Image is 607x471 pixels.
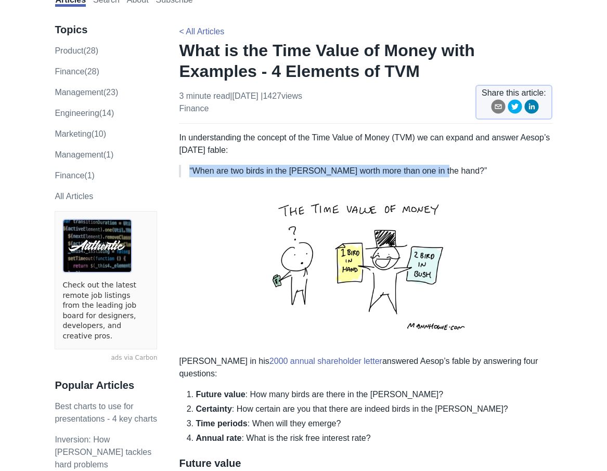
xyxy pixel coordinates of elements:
[189,165,544,177] p: “When are two birds in the [PERSON_NAME] worth more than one in the hand?”
[55,402,157,423] a: Best charts to use for presentations - 4 key charts
[55,109,114,117] a: engineering(14)
[482,87,546,99] span: Share this article:
[179,40,552,82] h1: What is the Time Value of Money with Examples - 4 Elements of TVM
[179,132,552,156] p: In understanding the concept of the Time Value of Money (TVM) we can expand and answer Aesop’s [D...
[179,90,302,115] p: 3 minute read | [DATE]
[55,354,157,363] a: ads via Carbon
[196,434,241,442] strong: Annual rate
[261,91,302,100] span: | 1427 views
[524,99,539,117] button: linkedin
[62,280,149,342] a: Check out the latest remote job listings from the leading job board for designers, developers, an...
[196,417,552,430] li: : When will they emerge?
[55,46,98,55] a: product(28)
[55,150,113,159] a: Management(1)
[196,419,247,428] strong: Time periods
[179,104,209,113] a: finance
[179,27,224,36] a: < All Articles
[508,99,522,117] button: twitter
[196,390,245,399] strong: Future value
[55,379,157,392] h3: Popular Articles
[55,171,94,180] a: Finance(1)
[55,129,106,138] a: marketing(10)
[269,357,382,365] a: 2000 annual shareholder letter
[55,67,99,76] a: finance(28)
[196,403,552,415] li: : How certain are you that there are indeed birds in the [PERSON_NAME]?
[196,404,231,413] strong: Certainty
[55,88,118,97] a: management(23)
[55,435,151,469] a: Inversion: How [PERSON_NAME] tackles hard problems
[179,355,552,380] p: [PERSON_NAME] in his answered Aesop’s fable by answering four questions:
[55,192,93,201] a: All Articles
[196,388,552,401] li: : How many birds are there in the [PERSON_NAME]?
[55,23,157,36] h3: Topics
[179,457,552,470] h3: Future value
[491,99,506,117] button: email
[196,432,552,444] li: : What is the risk free interest rate?
[234,186,497,347] img: time-value-of-money
[62,219,132,273] img: ads via Carbon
